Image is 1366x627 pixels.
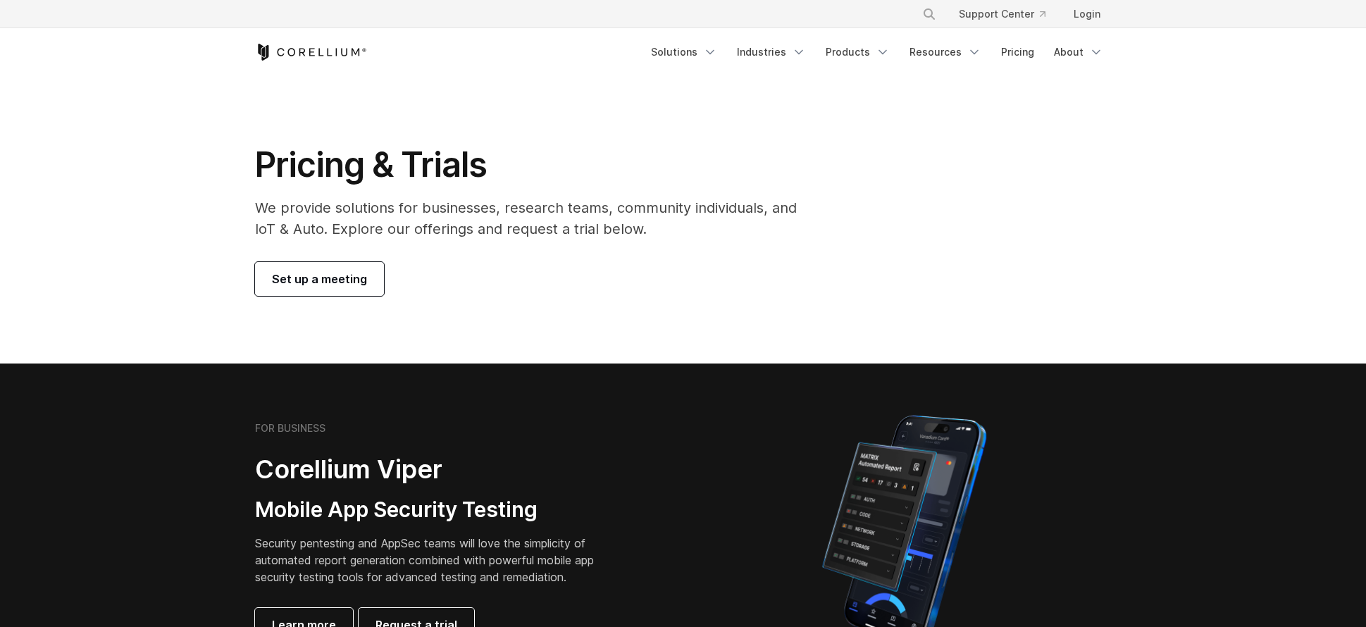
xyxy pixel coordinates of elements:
a: Login [1062,1,1112,27]
h3: Mobile App Security Testing [255,497,616,523]
div: Navigation Menu [642,39,1112,65]
a: Pricing [993,39,1043,65]
a: About [1045,39,1112,65]
a: Resources [901,39,990,65]
h1: Pricing & Trials [255,144,817,186]
a: Support Center [948,1,1057,27]
a: Industries [728,39,814,65]
h2: Corellium Viper [255,454,616,485]
p: We provide solutions for businesses, research teams, community individuals, and IoT & Auto. Explo... [255,197,817,240]
p: Security pentesting and AppSec teams will love the simplicity of automated report generation comb... [255,535,616,585]
span: Set up a meeting [272,271,367,287]
a: Corellium Home [255,44,367,61]
h6: FOR BUSINESS [255,422,325,435]
a: Set up a meeting [255,262,384,296]
div: Navigation Menu [905,1,1112,27]
button: Search [917,1,942,27]
a: Products [817,39,898,65]
a: Solutions [642,39,726,65]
